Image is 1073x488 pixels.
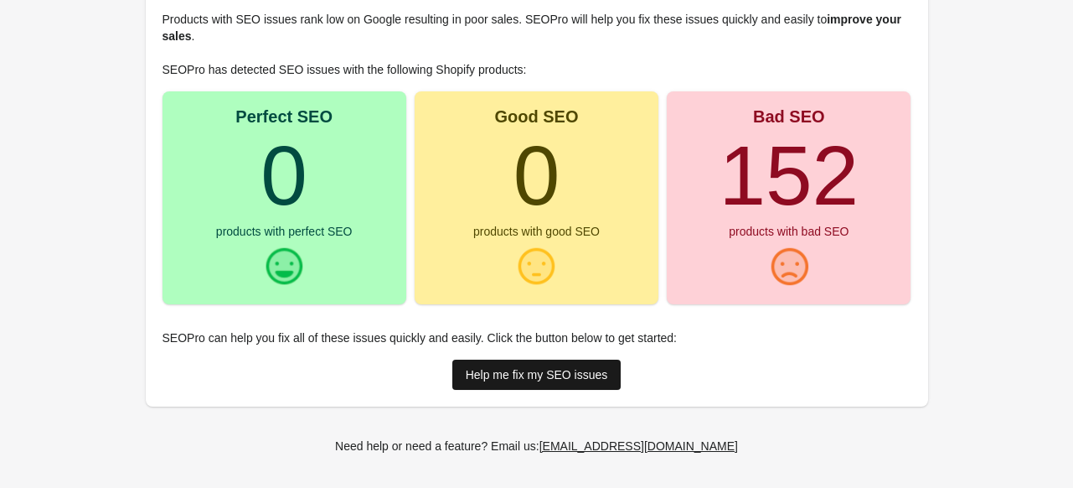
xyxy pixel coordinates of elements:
[719,128,859,222] turbo-frame: 152
[729,226,849,237] div: products with bad SEO
[494,108,578,125] div: Good SEO
[466,368,608,382] div: Help me fix my SEO issues
[162,330,911,346] p: SEOPro can help you fix all of these issues quickly and easily. Click the button below to get sta...
[753,108,825,125] div: Bad SEO
[473,226,600,237] div: products with good SEO
[162,13,901,43] b: improve your sales
[452,360,622,390] a: Help me fix my SEO issues
[335,437,738,455] div: Need help or need a feature? Email us:
[216,226,353,237] div: products with perfect SEO
[539,439,738,453] div: [EMAIL_ADDRESS][DOMAIN_NAME]
[513,128,560,222] turbo-frame: 0
[533,431,745,461] a: [EMAIL_ADDRESS][DOMAIN_NAME]
[235,108,333,125] div: Perfect SEO
[261,128,307,222] turbo-frame: 0
[162,11,911,44] p: Products with SEO issues rank low on Google resulting in poor sales. SEOPro will help you fix the...
[162,61,911,78] p: SEOPro has detected SEO issues with the following Shopify products:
